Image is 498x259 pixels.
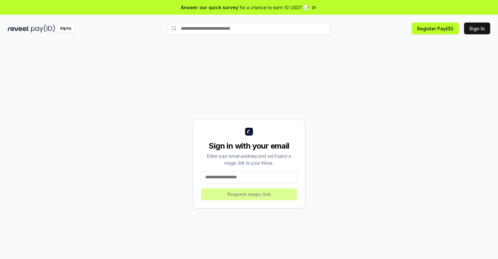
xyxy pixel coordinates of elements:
button: Register Pay(ID) [412,23,459,34]
div: Alpha [56,24,75,33]
img: reveel_dark [8,24,30,33]
img: logo_small [245,128,253,136]
div: Enter your email address and we’ll send a magic link to your inbox. [201,153,297,166]
button: Sign In [464,23,490,34]
img: pay_id [31,24,55,33]
div: Sign in with your email [201,141,297,151]
span: for a chance to earn 10 USDT 📝 [240,4,309,11]
span: Answer our quick survey [181,4,238,11]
